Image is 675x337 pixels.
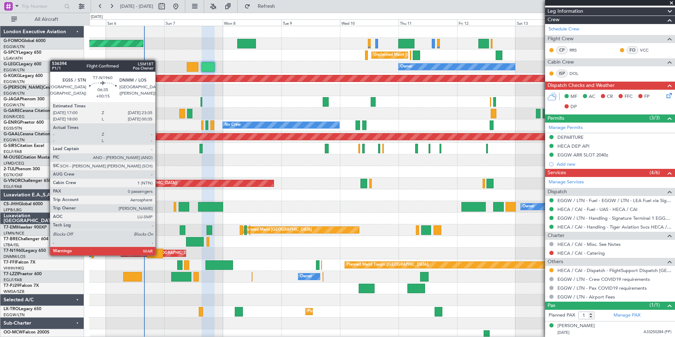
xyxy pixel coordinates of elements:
[4,85,43,90] span: G-[PERSON_NAME]
[4,62,41,66] a: G-LEGCLegacy 600
[307,306,354,317] div: Planned Maint Dusseldorf
[4,132,20,136] span: G-GAAL
[120,3,153,10] span: [DATE] - [DATE]
[223,19,281,26] div: Mon 8
[106,19,165,26] div: Sat 6
[374,50,488,60] div: Unplanned Maint [GEOGRAPHIC_DATA] ([PERSON_NAME] Intl)
[4,249,23,253] span: T7-N1960
[548,188,567,196] span: Dispatch
[4,85,82,90] a: G-[PERSON_NAME]Cessna Citation XLS
[548,169,566,177] span: Services
[4,155,20,160] span: M-OUSE
[4,51,19,55] span: G-SPCY
[4,237,48,241] a: T7-BREChallenger 604
[244,225,312,235] div: Planned Maint [GEOGRAPHIC_DATA]
[557,330,569,335] span: [DATE]
[4,97,44,101] a: G-JAGAPhenom 300
[589,93,595,100] span: AC
[4,109,62,113] a: G-GARECessna Citation XLS+
[4,155,55,160] a: M-OUSECitation Mustang
[557,285,647,291] a: EGGW / LTN - Pax COVID19 requirements
[4,144,44,148] a: G-SIRSCitation Excel
[8,14,77,25] button: All Aircraft
[650,114,660,122] span: (3/3)
[4,51,41,55] a: G-SPCYLegacy 650
[571,93,577,100] span: MF
[241,1,283,12] button: Refresh
[66,178,177,189] div: Planned Maint [GEOGRAPHIC_DATA] ([GEOGRAPHIC_DATA])
[627,46,638,54] div: FO
[557,241,621,247] a: HECA / CAI - Misc. See Notes
[399,19,457,26] div: Thu 11
[4,184,22,189] a: EGLF/FAB
[548,232,565,240] span: Charter
[4,120,20,125] span: G-ENRG
[644,329,671,335] span: A33250284 (PP)
[4,249,46,253] a: T7-N1960Legacy 650
[4,39,22,43] span: G-FOMO
[557,152,608,158] div: EGGW ARR SLOT 2040z
[400,61,412,72] div: Owner
[557,143,590,149] div: HECA DEP API
[650,169,660,176] span: (4/6)
[650,301,660,309] span: (1/1)
[4,91,25,96] a: EGGW/LTN
[4,207,22,213] a: LFPB/LBG
[557,294,615,300] a: EGGW / LTN - Airport Fees
[569,47,585,53] a: RRS
[571,104,577,111] span: DP
[4,307,41,311] a: LX-TROLegacy 650
[91,14,103,20] div: [DATE]
[522,201,534,212] div: Owner
[22,1,62,12] input: Trip Number
[340,19,399,26] div: Wed 10
[4,330,23,335] span: OO-MCW
[300,271,312,282] div: Owner
[557,267,671,273] a: HECA / CAI - Dispatch - FlightSupport Dispatch [GEOGRAPHIC_DATA]
[549,124,583,131] a: Manage Permits
[4,289,24,294] a: WMSA/SZB
[18,17,74,22] span: All Aircraft
[4,202,43,206] a: CS-JHHGlobal 6000
[4,167,40,171] a: 2-TIJLPhenom 300
[4,307,19,311] span: LX-TRO
[4,260,35,265] a: T7-FFIFalcon 7X
[569,70,585,77] a: DOL
[4,137,25,143] a: EGGW/LTN
[548,16,560,24] span: Crew
[557,197,671,203] a: EGGW / LTN - Fuel - EGGW / LTN - LEA Fuel via Signature in EGGW
[123,248,239,259] div: Unplanned Maint [GEOGRAPHIC_DATA] ([GEOGRAPHIC_DATA])
[4,202,19,206] span: CS-JHH
[549,26,579,33] a: Schedule Crew
[548,58,574,66] span: Cabin Crew
[4,56,23,61] a: LGAV/ATH
[557,323,595,330] div: [PERSON_NAME]
[4,167,15,171] span: 2-TIJL
[4,272,18,276] span: T7-LZZI
[548,35,574,43] span: Flight Crew
[4,277,22,283] a: EGLF/FAB
[557,276,650,282] a: EGGW / LTN - Crew COVID19 requirements
[557,206,638,212] a: HECA / CAI - Fuel - UAS - HECA / CAI
[557,134,584,140] div: DEPARTURE
[557,215,671,221] a: EGGW / LTN - Handling - Signature Terminal 1 EGGW / LTN
[457,19,516,26] div: Fri 12
[4,114,25,119] a: EGNR/CEG
[556,46,568,54] div: CP
[4,260,16,265] span: T7-FFI
[164,19,223,26] div: Sun 7
[4,272,42,276] a: T7-LZZIPraetor 600
[4,266,24,271] a: VHHH/HKG
[549,312,575,319] label: Planned PAX
[4,120,44,125] a: G-ENRGPraetor 600
[548,258,563,266] span: Others
[515,19,574,26] div: Sat 13
[4,44,25,49] a: EGGW/LTN
[4,97,20,101] span: G-JAGA
[4,62,19,66] span: G-LEGC
[4,254,25,259] a: DNMM/LOS
[4,74,43,78] a: G-KGKGLegacy 600
[4,179,21,183] span: G-VNOR
[4,231,24,236] a: LFMN/NCE
[607,93,613,100] span: CR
